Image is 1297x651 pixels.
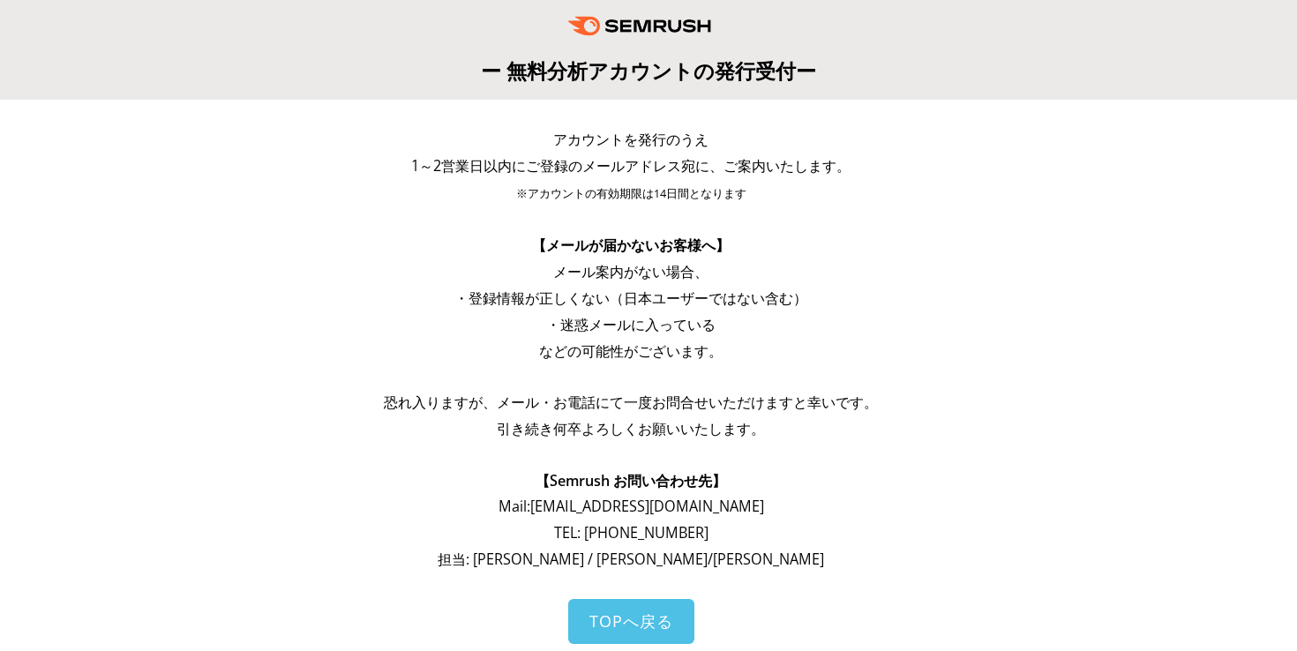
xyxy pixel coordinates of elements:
span: 1～2営業日以内にご登録のメールアドレス宛に、ご案内いたします。 [411,156,851,176]
span: 引き続き何卒よろしくお願いいたします。 [497,419,765,438]
span: 担当: [PERSON_NAME] / [PERSON_NAME]/[PERSON_NAME] [438,550,824,569]
span: TOPへ戻る [589,610,673,632]
span: メール案内がない場合、 [553,262,708,281]
span: アカウントを発行のうえ [553,130,708,149]
a: TOPへ戻る [568,599,694,644]
span: 【Semrush お問い合わせ先】 [536,471,726,490]
span: ・登録情報が正しくない（日本ユーザーではない含む） [454,288,807,308]
span: ※アカウントの有効期限は14日間となります [516,186,746,201]
span: Mail: [EMAIL_ADDRESS][DOMAIN_NAME] [499,497,764,516]
span: TEL: [PHONE_NUMBER] [554,523,708,542]
span: などの可能性がございます。 [539,341,723,361]
span: 恐れ入りますが、メール・お電話にて一度お問合せいただけますと幸いです。 [384,393,878,412]
span: ・迷惑メールに入っている [546,315,716,334]
span: ー 無料分析アカウントの発行受付ー [481,56,816,85]
span: 【メールが届かないお客様へ】 [532,236,730,255]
